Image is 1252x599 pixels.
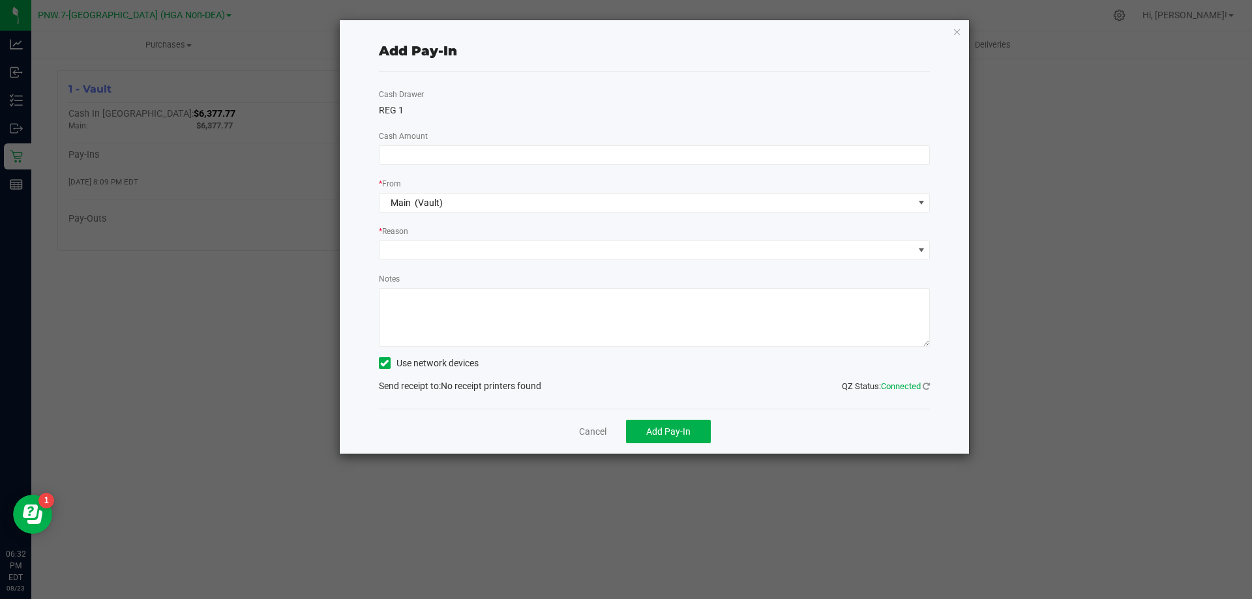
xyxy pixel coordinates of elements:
label: Use network devices [379,357,479,370]
div: Add Pay-In [379,41,457,61]
label: From [379,178,401,190]
div: REG 1 [379,104,931,117]
span: QZ Status: [842,381,930,391]
iframe: Resource center [13,495,52,534]
label: Reason [379,226,408,237]
span: (Vault) [415,197,443,208]
button: Add Pay-In [626,420,711,443]
a: Cancel [579,425,606,439]
span: Cash Amount [379,132,428,141]
label: Notes [379,273,400,285]
span: Connected [881,381,921,391]
span: Send receipt to: [379,381,441,391]
label: Cash Drawer [379,89,424,100]
span: Main [391,197,411,208]
span: Add Pay-In [646,426,691,437]
iframe: Resource center unread badge [38,493,54,508]
span: No receipt printers found [441,381,541,391]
